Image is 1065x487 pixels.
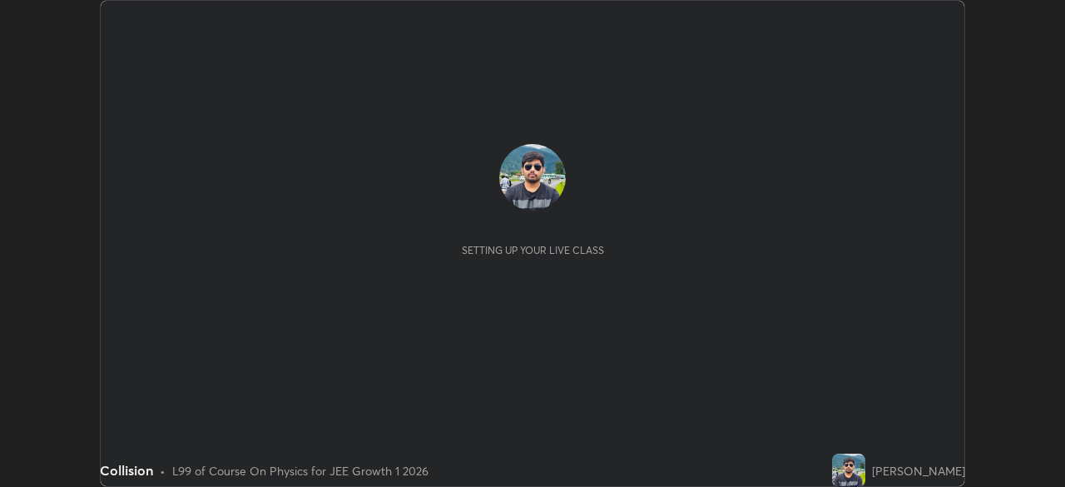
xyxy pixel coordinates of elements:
[499,144,566,211] img: b94a4ccbac2546dc983eb2139155ff30.jpg
[172,462,428,480] div: L99 of Course On Physics for JEE Growth 1 2026
[160,462,166,480] div: •
[872,462,965,480] div: [PERSON_NAME]
[100,460,153,480] div: Collision
[462,244,604,256] div: Setting up your live class
[832,454,865,487] img: b94a4ccbac2546dc983eb2139155ff30.jpg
